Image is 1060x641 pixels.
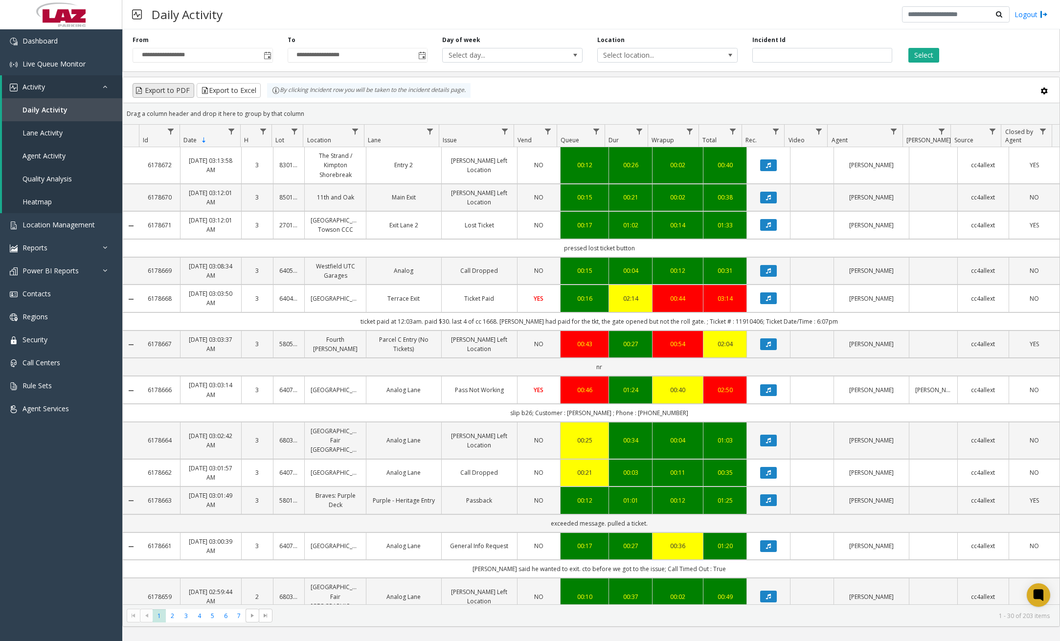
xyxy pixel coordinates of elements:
span: Quality Analysis [23,174,72,183]
div: 00:31 [709,266,741,275]
a: 00:12 [566,496,603,505]
a: YES [1015,160,1054,170]
a: Main Exit [372,193,435,202]
a: 01:01 [615,496,646,505]
a: Id Filter Menu [164,125,178,138]
img: 'icon' [10,221,18,229]
div: 02:14 [615,294,646,303]
a: Lane Activity [2,121,122,144]
a: 01:24 [615,385,646,395]
div: 00:17 [566,541,603,551]
a: [DATE] 03:00:39 AM [186,537,235,555]
span: Call Centers [23,358,60,367]
a: Purple - Heritage Entry [372,496,435,505]
a: 01:03 [709,436,741,445]
button: Export to PDF [133,83,194,98]
a: 00:11 [658,468,697,477]
span: YES [1030,340,1039,348]
div: 00:43 [566,339,603,349]
a: NO [523,160,555,170]
a: 01:33 [709,221,741,230]
a: Analog Lane [372,541,435,551]
a: Quality Analysis [2,167,122,190]
a: 00:27 [615,339,646,349]
a: 850107 [279,193,299,202]
a: 640792 [279,385,299,395]
div: 01:02 [615,221,646,230]
a: Daily Activity [2,98,122,121]
div: 00:21 [566,468,603,477]
div: 00:04 [615,266,646,275]
a: cc4allext [964,266,1002,275]
a: [DATE] 03:01:57 AM [186,464,235,482]
a: 02:04 [709,339,741,349]
button: Select [908,48,939,63]
div: 00:17 [566,221,603,230]
img: 'icon' [10,38,18,45]
span: NO [534,340,543,348]
span: NO [534,193,543,201]
a: [PERSON_NAME] [915,385,951,395]
a: cc4allext [964,339,1002,349]
a: 3 [248,385,267,395]
div: 00:14 [658,221,697,230]
div: 00:02 [658,193,697,202]
a: Collapse Details [123,497,139,505]
img: 'icon' [10,267,18,275]
a: cc4allext [964,294,1002,303]
a: [PERSON_NAME] [840,193,903,202]
a: [PERSON_NAME] [840,385,903,395]
img: 'icon' [10,61,18,68]
span: Rule Sets [23,381,52,390]
a: 00:16 [566,294,603,303]
div: 00:38 [709,193,741,202]
label: From [133,36,149,44]
a: 11th and Oak [311,193,360,202]
a: [GEOGRAPHIC_DATA] [311,385,360,395]
a: 6178671 [145,221,174,230]
a: [GEOGRAPHIC_DATA] Towson CCC [311,216,360,234]
a: [DATE] 03:08:34 AM [186,262,235,280]
a: cc4allext [964,221,1002,230]
a: NO [523,496,555,505]
a: NO [523,221,555,230]
div: 00:12 [566,160,603,170]
img: 'icon' [10,405,18,413]
a: [PERSON_NAME] [840,160,903,170]
a: Vend Filter Menu [541,125,555,138]
a: 00:34 [615,436,646,445]
span: NO [1030,436,1039,444]
a: Video Filter Menu [812,125,825,138]
span: NO [534,468,543,477]
a: [GEOGRAPHIC_DATA] Fair [GEOGRAPHIC_DATA] [311,426,360,455]
a: NO [1015,266,1054,275]
a: 00:15 [566,266,603,275]
span: NO [1030,266,1039,275]
span: Dashboard [23,36,58,45]
a: Call Dropped [448,266,511,275]
td: ticket paid at 12:03am. paid $30. last 4 of cc 1668. [PERSON_NAME] had paid for the tkt, the gate... [139,312,1060,331]
img: 'icon' [10,382,18,390]
a: [PERSON_NAME] [840,221,903,230]
img: 'icon' [10,336,18,344]
a: Parcel C Entry (No Tickets) [372,335,435,354]
span: YES [1030,161,1039,169]
div: 00:35 [709,468,741,477]
a: 6178662 [145,468,174,477]
a: [PERSON_NAME] [840,436,903,445]
span: Contacts [23,289,51,298]
span: Activity [23,82,45,91]
a: Agent Filter Menu [887,125,900,138]
a: 3 [248,221,267,230]
a: 00:54 [658,339,697,349]
a: NO [1015,193,1054,202]
span: NO [534,496,543,505]
a: [GEOGRAPHIC_DATA] [311,468,360,477]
